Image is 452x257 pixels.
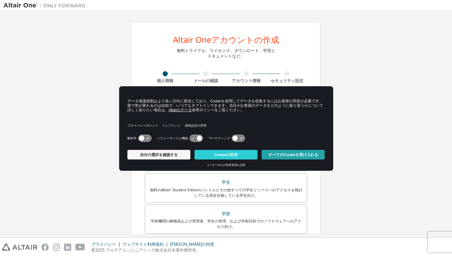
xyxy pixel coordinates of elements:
div: Altair Oneアカウントの作成 [173,36,279,44]
div: セキュリティ設定 [267,78,307,83]
img: facebook.svg [41,244,49,251]
img: linkedin.svg [64,244,71,251]
div: メールの確認 [186,78,226,83]
div: 学術機関の教職員および管理者、学生の管理、および学術目的でのソフトウェアへのアクセス向け。 [149,218,303,229]
img: altair_logo.svg [2,244,37,251]
div: アカウント情報 [226,78,267,83]
div: 学生 [149,178,303,187]
font: 2025 アルテアエンジニアリング株式会社全著作権所有。 [95,247,200,253]
div: 無料トライアル、ライセンス、ダウンロード、学習と ドキュメントなど。 [177,48,275,59]
img: youtube.svg [75,244,85,251]
p: © [91,247,218,253]
div: プライバシー [91,242,123,247]
div: 無料のAltair Student Editionバンドルとその他すべての学生リソースへのアクセスを検討している現在在籍している学生向け。 [149,187,303,198]
img: instagram.svg [53,244,60,251]
div: 個人情報 [145,78,186,83]
div: [PERSON_NAME]の同意 [170,242,218,247]
img: アルタイルワン [3,2,89,9]
div: ウェブサイト利用規約 [123,242,170,247]
div: 学部 [149,209,303,219]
